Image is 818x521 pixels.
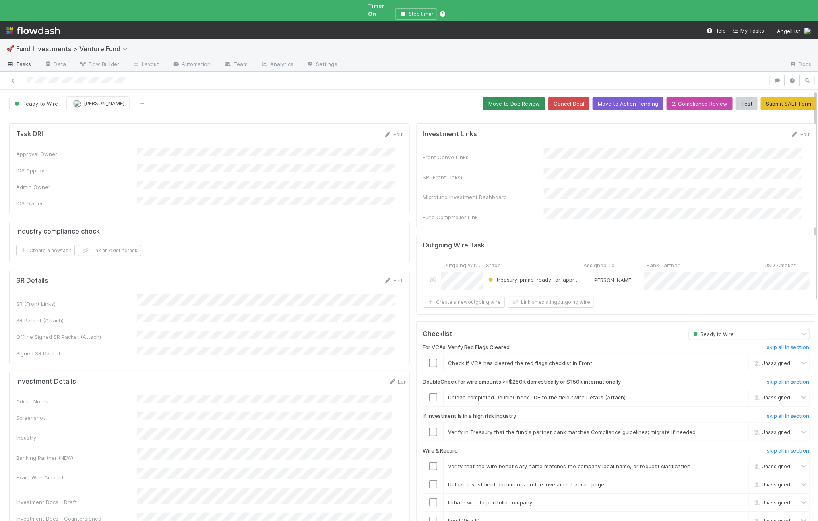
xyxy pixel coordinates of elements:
[78,245,141,256] button: Link an existingtask
[388,378,407,385] a: Edit
[791,131,810,137] a: Edit
[767,344,810,354] a: skip all in section
[667,97,733,110] button: 2. Compliance Review
[761,97,816,110] button: Submit SALT Form
[706,27,726,35] div: Help
[16,199,137,208] div: IOS Owner
[767,344,810,351] h6: skip all in section
[423,413,516,419] h6: If investment is in a high risk industry
[593,97,663,110] button: Move to Action Pending
[16,300,137,308] div: SR (Front Links)
[16,414,137,422] div: Screenshot
[448,429,696,435] span: Verify in Treasury that the fund's partner bank matches Compliance guidelines; migrate if needed
[16,245,75,256] button: Create a newtask
[423,379,621,385] h6: DoubleCheck for wire amounts >=$250K domestically or $150k internationally
[732,27,764,35] a: My Tasks
[448,463,691,469] span: Verify that the wire beneficiary name matches the company legal name, or request clarification
[647,261,680,269] span: Bank Partner
[16,150,137,158] div: Approval Owner
[767,448,810,457] a: skip all in section
[692,331,734,337] span: Ready to Wire
[423,213,544,221] div: Fund Comptroller Link
[16,166,137,174] div: IOS Approver
[73,100,81,108] img: avatar_f2899df2-d2b9-483b-a052-ca3b1db2e5e2.png
[16,498,137,506] div: Investment Docs - Draft
[16,378,76,386] h5: Investment Details
[487,276,581,284] div: treasury_prime_ready_for_approval
[423,130,477,138] h5: Investment Links
[804,27,812,35] img: avatar_12dd09bb-393f-4edb-90ff-b12147216d3f.png
[592,277,633,283] span: [PERSON_NAME]
[448,481,605,488] span: Upload investment documents on the investment admin page
[752,482,790,488] span: Unassigned
[79,60,119,68] span: Flow Builder
[777,28,800,34] span: AngelList
[423,153,544,161] div: Front Convo Links
[384,277,403,284] a: Edit
[384,131,403,137] a: Edit
[395,8,437,20] button: Stop timer
[9,97,63,110] button: Ready to Wire
[732,27,764,34] span: My Tasks
[16,228,100,236] h5: Industry compliance check
[444,261,482,269] span: Outgoing Wire ID
[254,58,300,71] a: Analytics
[16,349,137,357] div: Signed SR Packet
[448,499,533,506] span: Initiate wire to portfolio company
[752,463,790,469] span: Unassigned
[16,333,137,341] div: Offline Signed SR Packet (Attach)
[126,58,165,71] a: Layout
[486,261,501,269] span: Stage
[752,500,790,506] span: Unassigned
[16,316,137,324] div: SR Packet (Attach)
[448,360,593,366] span: Check if VCA has cleared the red flags checklist in Front
[423,448,458,454] h6: Wire & Record
[423,297,505,308] button: Create a newoutgoing wire
[16,454,137,462] div: Banking Partner (NEW)
[16,434,137,442] div: Industry
[767,379,810,388] a: skip all in section
[767,413,810,419] h6: skip all in section
[508,297,594,308] button: Link an existingoutgoing wire
[6,45,14,52] span: 🚀
[16,277,48,285] h5: SR Details
[217,58,254,71] a: Team
[736,97,758,110] button: Test
[13,100,58,107] span: Ready to Wire
[368,2,384,17] span: Timer On
[368,2,392,18] span: Timer On
[72,58,126,71] a: Flow Builder
[765,261,796,269] span: USD Amount
[423,193,544,201] div: Microfund Investment Dashboard
[783,58,818,71] a: Docs
[300,58,344,71] a: Settings
[16,397,137,405] div: Admin Notes
[767,379,810,385] h6: skip all in section
[584,261,615,269] span: Assigned To
[767,448,810,454] h6: skip all in section
[16,130,43,138] h5: Task DRI
[423,344,510,351] h6: For VCAs: Verify Red Flags Cleared
[6,60,31,68] span: Tasks
[483,97,545,110] button: Move to Doc Review
[752,360,790,366] span: Unassigned
[84,100,124,106] span: [PERSON_NAME]
[585,277,591,283] img: avatar_3ada3d7a-7184-472b-a6ff-1830e1bb1afd.png
[16,473,137,482] div: Exact Wire Amount
[423,173,544,181] div: SR (Front Links)
[752,394,790,401] span: Unassigned
[423,330,453,338] h5: Checklist
[487,276,585,283] span: treasury_prime_ready_for_approval
[767,413,810,423] a: skip all in section
[448,394,628,401] span: Upload completed DoubleCheck PDF to the field "Wire Details (Attach)"
[38,58,72,71] a: Data
[584,276,633,284] div: [PERSON_NAME]
[165,58,217,71] a: Automation
[752,429,790,435] span: Unassigned
[66,96,130,110] button: [PERSON_NAME]
[16,45,132,53] span: Fund Investments > Venture Fund
[6,24,60,37] img: logo-inverted-e16ddd16eac7371096b0.svg
[423,241,485,249] h5: Outgoing Wire Task
[548,97,589,110] button: Cancel Deal
[16,183,137,191] div: Admin Owner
